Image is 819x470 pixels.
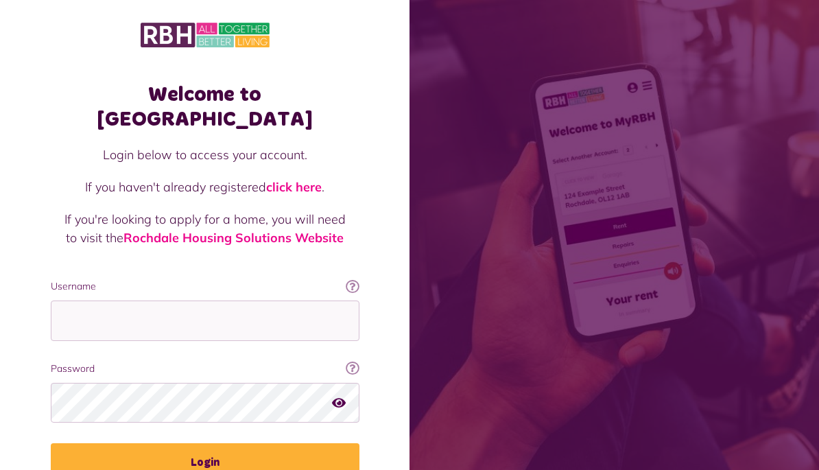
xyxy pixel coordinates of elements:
label: Username [51,279,359,294]
p: Login below to access your account. [64,145,346,164]
a: click here [266,179,322,195]
a: Rochdale Housing Solutions Website [123,230,344,246]
h1: Welcome to [GEOGRAPHIC_DATA] [51,82,359,132]
p: If you're looking to apply for a home, you will need to visit the [64,210,346,247]
label: Password [51,362,359,376]
p: If you haven't already registered . [64,178,346,196]
img: MyRBH [141,21,270,49]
